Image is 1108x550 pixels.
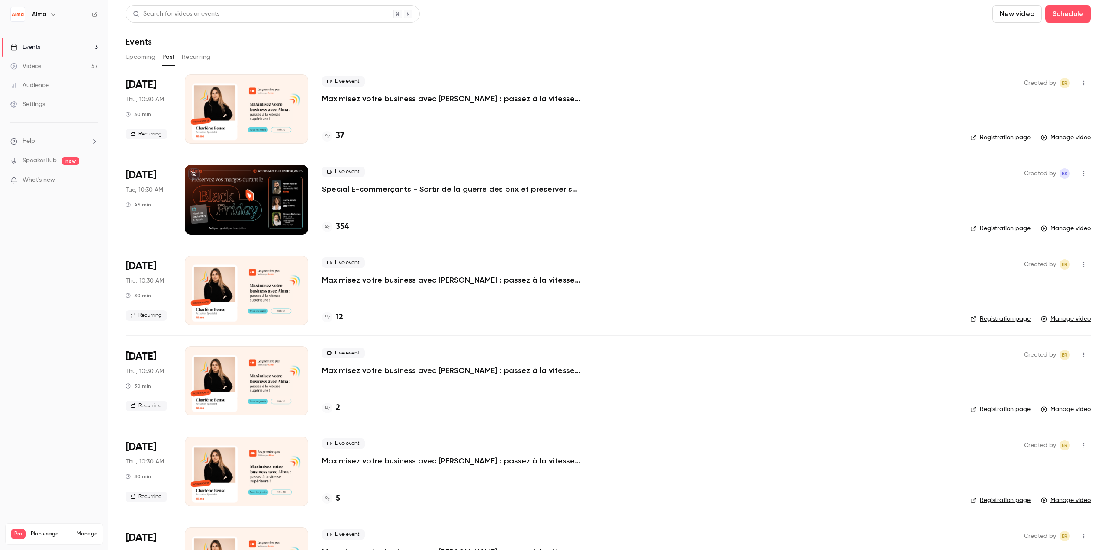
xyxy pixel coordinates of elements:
[126,367,164,376] span: Thu, 10:30 AM
[126,111,151,118] div: 30 min
[336,130,344,142] h4: 37
[23,156,57,165] a: SpeakerHub
[126,256,171,325] div: Sep 25 Thu, 10:30 AM (Europe/Paris)
[322,312,343,323] a: 12
[322,257,365,268] span: Live event
[322,275,582,285] a: Maximisez votre business avec [PERSON_NAME] : passez à la vitesse supérieure !
[322,438,365,449] span: Live event
[1024,440,1056,450] span: Created by
[322,493,340,505] a: 5
[336,221,349,233] h4: 354
[126,165,171,234] div: Sep 30 Tue, 10:30 AM (Europe/Paris)
[1041,315,1091,323] a: Manage video
[322,348,365,358] span: Live event
[126,346,171,415] div: Sep 18 Thu, 10:30 AM (Europe/Paris)
[126,437,171,506] div: Sep 11 Thu, 10:30 AM (Europe/Paris)
[970,224,1031,233] a: Registration page
[77,531,97,537] a: Manage
[1024,350,1056,360] span: Created by
[133,10,219,19] div: Search for videos or events
[322,167,365,177] span: Live event
[126,186,163,194] span: Tue, 10:30 AM
[126,292,151,299] div: 30 min
[970,405,1031,414] a: Registration page
[322,93,582,104] a: Maximisez votre business avec [PERSON_NAME] : passez à la vitesse supérieure !
[1060,531,1070,541] span: Eric ROMER
[126,310,167,321] span: Recurring
[1060,350,1070,360] span: Eric ROMER
[87,177,98,184] iframe: Noticeable Trigger
[1062,259,1068,270] span: ER
[10,100,45,109] div: Settings
[322,529,365,540] span: Live event
[126,259,156,273] span: [DATE]
[1041,496,1091,505] a: Manage video
[62,157,79,165] span: new
[322,76,365,87] span: Live event
[10,137,98,146] li: help-dropdown-opener
[970,315,1031,323] a: Registration page
[126,74,171,144] div: Oct 2 Thu, 10:30 AM (Europe/Paris)
[162,50,175,64] button: Past
[126,50,155,64] button: Upcoming
[1062,440,1068,450] span: ER
[126,531,156,545] span: [DATE]
[322,456,582,466] a: Maximisez votre business avec [PERSON_NAME] : passez à la vitesse supérieure !
[992,5,1042,23] button: New video
[182,50,211,64] button: Recurring
[1062,78,1068,88] span: ER
[336,312,343,323] h4: 12
[322,221,349,233] a: 354
[1041,224,1091,233] a: Manage video
[1024,259,1056,270] span: Created by
[126,457,164,466] span: Thu, 10:30 AM
[31,531,71,537] span: Plan usage
[11,529,26,539] span: Pro
[126,201,151,208] div: 45 min
[1060,259,1070,270] span: Eric ROMER
[126,78,156,92] span: [DATE]
[32,10,46,19] h6: Alma
[126,129,167,139] span: Recurring
[322,365,582,376] a: Maximisez votre business avec [PERSON_NAME] : passez à la vitesse supérieure !
[970,496,1031,505] a: Registration page
[1060,168,1070,179] span: Evan SAIDI
[126,383,151,389] div: 30 min
[322,130,344,142] a: 37
[322,402,340,414] a: 2
[1024,168,1056,179] span: Created by
[10,62,41,71] div: Videos
[1024,78,1056,88] span: Created by
[10,81,49,90] div: Audience
[1060,78,1070,88] span: Eric ROMER
[126,401,167,411] span: Recurring
[23,176,55,185] span: What's new
[126,168,156,182] span: [DATE]
[11,7,25,21] img: Alma
[126,492,167,502] span: Recurring
[1062,350,1068,360] span: ER
[126,36,152,47] h1: Events
[1041,133,1091,142] a: Manage video
[336,402,340,414] h4: 2
[23,137,35,146] span: Help
[126,350,156,363] span: [DATE]
[10,43,40,51] div: Events
[126,473,151,480] div: 30 min
[1060,440,1070,450] span: Eric ROMER
[336,493,340,505] h4: 5
[126,95,164,104] span: Thu, 10:30 AM
[1041,405,1091,414] a: Manage video
[1045,5,1091,23] button: Schedule
[1024,531,1056,541] span: Created by
[1062,531,1068,541] span: ER
[970,133,1031,142] a: Registration page
[126,440,156,454] span: [DATE]
[322,184,582,194] a: Spécial E-commerçants - Sortir de la guerre des prix et préserver ses marges pendant [DATE][DATE]
[1062,168,1068,179] span: ES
